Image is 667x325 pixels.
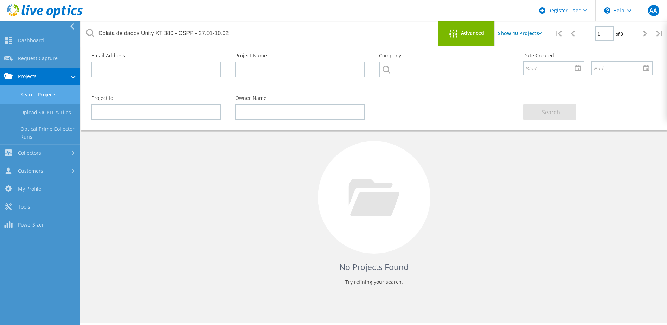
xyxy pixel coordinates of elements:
[616,31,623,37] span: of 0
[604,7,610,14] svg: \n
[542,108,560,116] span: Search
[523,53,653,58] label: Date Created
[649,8,657,13] span: AA
[7,15,83,20] a: Live Optics Dashboard
[379,53,509,58] label: Company
[461,31,484,36] span: Advanced
[81,21,439,46] input: Search projects by name, owner, ID, company, etc
[653,21,667,46] div: |
[91,96,221,101] label: Project Id
[235,53,365,58] label: Project Name
[235,96,365,101] label: Owner Name
[524,61,579,75] input: Start
[551,21,565,46] div: |
[95,276,653,288] p: Try refining your search.
[95,261,653,273] h4: No Projects Found
[592,61,647,75] input: End
[523,104,576,120] button: Search
[91,53,221,58] label: Email Address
